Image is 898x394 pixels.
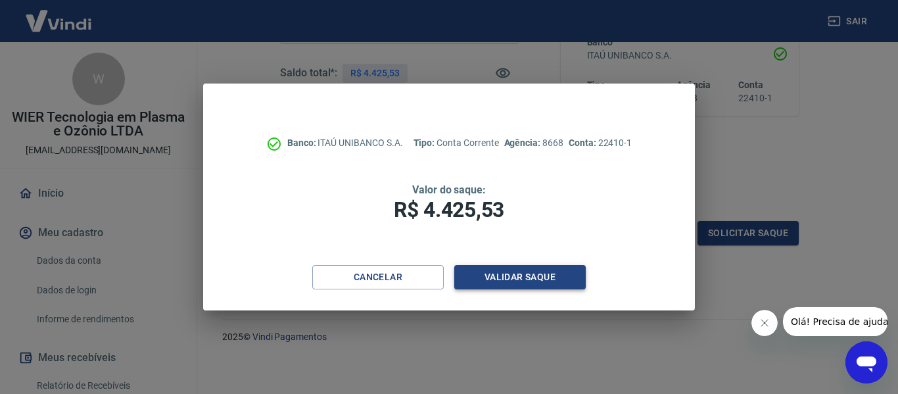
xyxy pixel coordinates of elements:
[783,307,887,336] iframe: Mensagem da empresa
[414,137,437,148] span: Tipo:
[394,197,504,222] span: R$ 4.425,53
[287,136,403,150] p: ITAÚ UNIBANCO S.A.
[751,310,778,336] iframe: Fechar mensagem
[287,137,318,148] span: Banco:
[8,9,110,20] span: Olá! Precisa de ajuda?
[569,137,598,148] span: Conta:
[845,341,887,383] iframe: Botão para abrir a janela de mensagens
[312,265,444,289] button: Cancelar
[504,136,563,150] p: 8668
[569,136,632,150] p: 22410-1
[454,265,586,289] button: Validar saque
[414,136,499,150] p: Conta Corrente
[504,137,543,148] span: Agência:
[412,184,486,196] span: Valor do saque:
